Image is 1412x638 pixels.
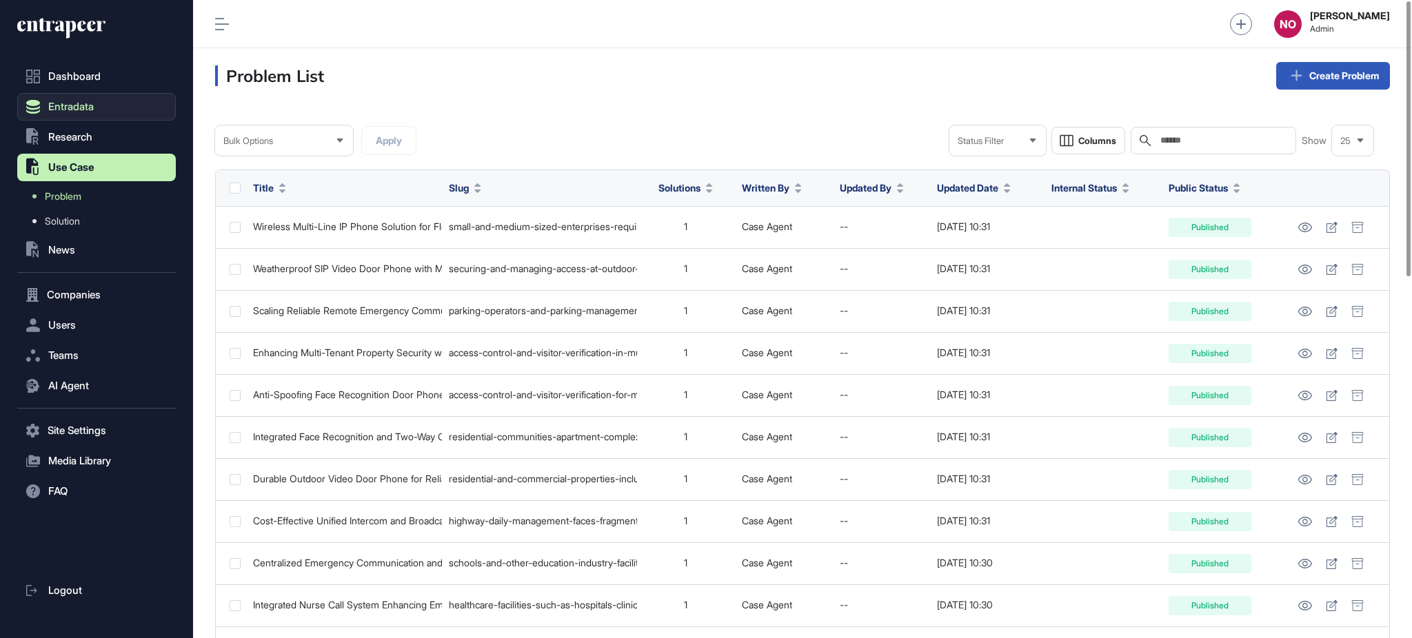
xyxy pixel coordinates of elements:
span: Site Settings [48,425,106,436]
button: Users [17,311,176,339]
div: Published [1169,554,1251,573]
span: Dashboard [48,71,101,82]
div: Weatherproof SIP Video Door Phone with Multi-Mode Access Control for Secure Outdoor Entry Management [253,263,435,274]
span: Admin [1310,24,1390,34]
a: Case Agent [742,220,792,232]
div: residential-and-commercial-properties-including-apartments-commercial-buildings-communities-and-i... [449,473,631,484]
span: Updated By [840,181,891,195]
span: Columns [1078,136,1116,146]
a: Case Agent [742,305,792,316]
div: highway-daily-management-faces-fragmented-and-delayed-communication-among-distributed-facilities-... [449,515,631,526]
div: Centralized Emergency Communication and Monitoring to Improve School Safety and Incident Response [253,557,435,568]
span: AI Agent [48,380,89,391]
div: [DATE] 10:31 [937,347,1037,358]
div: Published [1169,512,1251,531]
span: Show [1302,135,1327,146]
div: Cost-Effective Unified Intercom and Broadcast System for Timely Highway Incident Management [253,515,435,526]
span: News [48,245,75,256]
button: Written By [742,181,802,195]
span: -- [840,599,848,610]
span: -- [840,263,848,274]
div: Published [1169,344,1251,363]
span: Use Case [48,162,94,173]
a: Logout [17,577,176,604]
span: Problem [45,191,81,202]
div: [DATE] 10:30 [937,599,1037,610]
button: AI Agent [17,372,176,400]
div: Published [1169,470,1251,489]
div: residential-communities-apartment-complexes-and-office-buildings-face-challenges-in-controlling-a... [449,431,631,442]
span: 1 [684,431,687,442]
div: Integrated Face Recognition and Two-Way Communication for Secure and Efficient Building Access [253,431,435,442]
a: Case Agent [742,431,792,442]
button: Research [17,123,176,151]
span: -- [840,389,848,400]
button: Solutions [658,181,713,195]
div: Anti-Spoofing Face Recognition Door Phone Enhancing Secure Access and Visitor Management [253,389,435,400]
span: -- [840,347,848,358]
button: Teams [17,342,176,369]
a: Solution [24,209,176,234]
span: -- [840,305,848,316]
a: Case Agent [742,389,792,400]
span: FAQ [48,486,68,497]
span: Solutions [658,181,700,195]
span: Research [48,132,92,143]
button: Site Settings [17,417,176,444]
span: Title [253,181,274,195]
span: -- [840,515,848,526]
div: access-control-and-visitor-verification-for-multi-tenant-and-commercial-buildings-face-several-ch... [449,389,631,400]
span: 1 [684,389,687,400]
span: 1 [684,263,687,274]
a: Create Problem [1276,62,1390,90]
span: Updated Date [937,181,998,195]
div: [DATE] 10:31 [937,389,1037,400]
div: small-and-medium-sized-enterprises-require-reliable-voice-communication-but-face-challenges-deplo... [449,221,631,232]
button: Use Case [17,154,176,181]
span: -- [840,431,848,442]
button: NO [1274,10,1302,38]
div: [DATE] 10:31 [937,305,1037,316]
a: Case Agent [742,473,792,484]
div: [DATE] 10:31 [937,431,1037,442]
a: Dashboard [17,63,176,90]
button: Updated Date [937,181,1011,195]
span: 1 [684,515,687,526]
div: [DATE] 10:30 [937,557,1037,568]
h3: Problem List [215,65,324,86]
div: parking-operators-and-parking-management-services-face-challenges-providing-reliable-remote-emerg... [449,305,631,316]
button: Columns [1051,127,1125,154]
div: Published [1169,218,1251,237]
span: -- [840,220,848,232]
a: Case Agent [742,263,792,274]
div: Enhancing Multi-Tenant Property Security with Anti-Spoofing Face Recognition and Remote Access Co... [253,347,435,358]
span: 1 [684,305,687,316]
div: [DATE] 10:31 [937,263,1037,274]
button: Slug [449,181,481,195]
button: Public Status [1169,181,1240,195]
div: Wireless Multi-Line IP Phone Solution for Flexible Small Business Communication and Conferencing [253,221,435,232]
button: Updated By [840,181,904,195]
span: Status Filter [958,136,1004,146]
a: Case Agent [742,515,792,526]
div: securing-and-managing-access-at-outdoor-entry-points-for-multi-tenant-and-site-based-properties-i... [449,263,631,274]
span: Public Status [1169,181,1228,195]
span: 1 [684,473,687,484]
div: Published [1169,386,1251,405]
div: [DATE] 10:31 [937,473,1037,484]
div: Published [1169,260,1251,279]
span: 25 [1340,136,1351,146]
span: 1 [684,220,687,232]
div: Integrated Nurse Call System Enhancing Emergency Response and Accessibility in Healthcare Facilities [253,599,435,610]
div: Published [1169,302,1251,321]
button: Title [253,181,286,195]
span: Written By [742,181,789,195]
strong: [PERSON_NAME] [1310,10,1390,21]
span: Internal Status [1051,181,1117,195]
a: Case Agent [742,599,792,610]
div: [DATE] 10:31 [937,221,1037,232]
span: Media Library [48,455,111,466]
span: Slug [449,181,469,195]
span: -- [840,557,848,568]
